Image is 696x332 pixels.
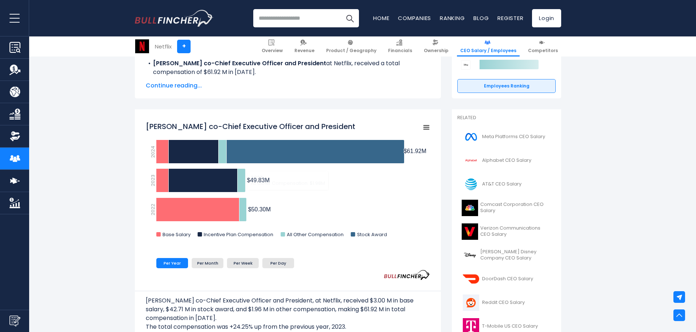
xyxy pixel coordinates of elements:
p: [PERSON_NAME] co-Chief Executive Officer and President, at Netflix, received $3.00 M in base sala... [146,296,430,323]
a: Login [532,9,561,27]
span: Comcast Corporation CEO Salary [480,202,551,214]
span: DoorDash CEO Salary [482,276,533,282]
text: 2022 [149,204,156,215]
a: Meta Platforms CEO Salary [457,127,556,147]
a: Blog [473,14,489,22]
img: Walt Disney Company competitors logo [461,60,470,70]
a: Competitors [525,36,561,56]
li: Per Week [227,258,259,268]
a: Financials [385,36,415,56]
span: Product / Geography [326,48,376,54]
img: GOOGL logo [462,152,480,169]
text: Incentive Plan Compensation [204,231,273,238]
a: + [177,40,191,53]
a: Companies [398,14,431,22]
a: Register [497,14,523,22]
text: All Other Compensation [287,231,344,238]
img: DASH logo [462,271,480,287]
a: DoorDash CEO Salary [457,269,556,289]
text: Base Salary [163,231,191,238]
span: Ownership [424,48,449,54]
a: Overview [258,36,286,56]
text: 2024 [149,146,156,158]
a: Reddit CEO Salary [457,293,556,313]
span: T-Mobile US CEO Salary [482,323,538,329]
span: [PERSON_NAME] Disney Company CEO Salary [480,249,551,261]
li: Per Month [192,258,223,268]
img: VZ logo [462,223,478,240]
img: DIS logo [462,247,478,263]
tspan: [PERSON_NAME] co-Chief Executive Officer and President [146,121,355,132]
a: Alphabet CEO Salary [457,151,556,171]
span: Reddit CEO Salary [482,300,525,306]
li: Per Year [156,258,188,268]
span: Alphabet CEO Salary [482,157,531,164]
a: [PERSON_NAME] Disney Company CEO Salary [457,245,556,265]
a: Go to homepage [135,10,213,27]
span: Verizon Communications CEO Salary [480,225,551,238]
li: at Netflix, received a total compensation of $61.92 M in [DATE]. [146,59,430,77]
img: Bullfincher logo [135,10,214,27]
text: Stock Award [357,231,387,238]
img: META logo [462,129,480,145]
p: The total compensation was +24.25% up from the previous year, 2023. [146,323,430,331]
a: Ranking [440,14,465,22]
tspan: $61.92M [404,148,426,154]
p: Related [457,115,556,121]
a: Home [373,14,389,22]
span: Competitors [528,48,558,54]
a: Revenue [291,36,318,56]
tspan: $49.83M [247,177,270,183]
span: Financials [388,48,412,54]
text: 2023 [149,175,156,186]
span: Revenue [294,48,314,54]
b: [PERSON_NAME] co-Chief Executive Officer and President [153,59,326,67]
img: Ownership [9,131,20,142]
img: T logo [462,176,480,192]
button: Search [341,9,359,27]
img: NFLX logo [135,39,149,53]
tspan: $50.30M [248,206,271,212]
li: Per Day [262,258,294,268]
a: Product / Geography [323,36,380,56]
div: Netflix [155,42,172,51]
span: Overview [262,48,283,54]
a: AT&T CEO Salary [457,174,556,194]
a: Comcast Corporation CEO Salary [457,198,556,218]
a: Verizon Communications CEO Salary [457,222,556,242]
a: Ownership [421,36,452,56]
span: Meta Platforms CEO Salary [482,134,545,140]
span: CEO Salary / Employees [460,48,516,54]
img: CMCSA logo [462,200,478,216]
span: Continue reading... [146,81,430,90]
img: RDDT logo [462,294,480,311]
svg: TED SARANDOS co-Chief Executive Officer and President [146,118,430,245]
a: CEO Salary / Employees [457,36,520,56]
a: Employees Ranking [457,79,556,93]
span: AT&T CEO Salary [482,181,521,187]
